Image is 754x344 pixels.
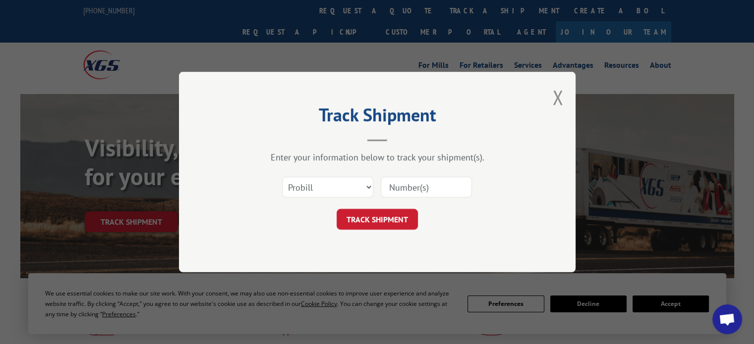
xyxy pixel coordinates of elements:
[712,304,742,334] a: Open chat
[381,177,472,197] input: Number(s)
[229,151,526,163] div: Enter your information below to track your shipment(s).
[229,108,526,127] h2: Track Shipment
[337,209,418,230] button: TRACK SHIPMENT
[552,84,563,110] button: Close modal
